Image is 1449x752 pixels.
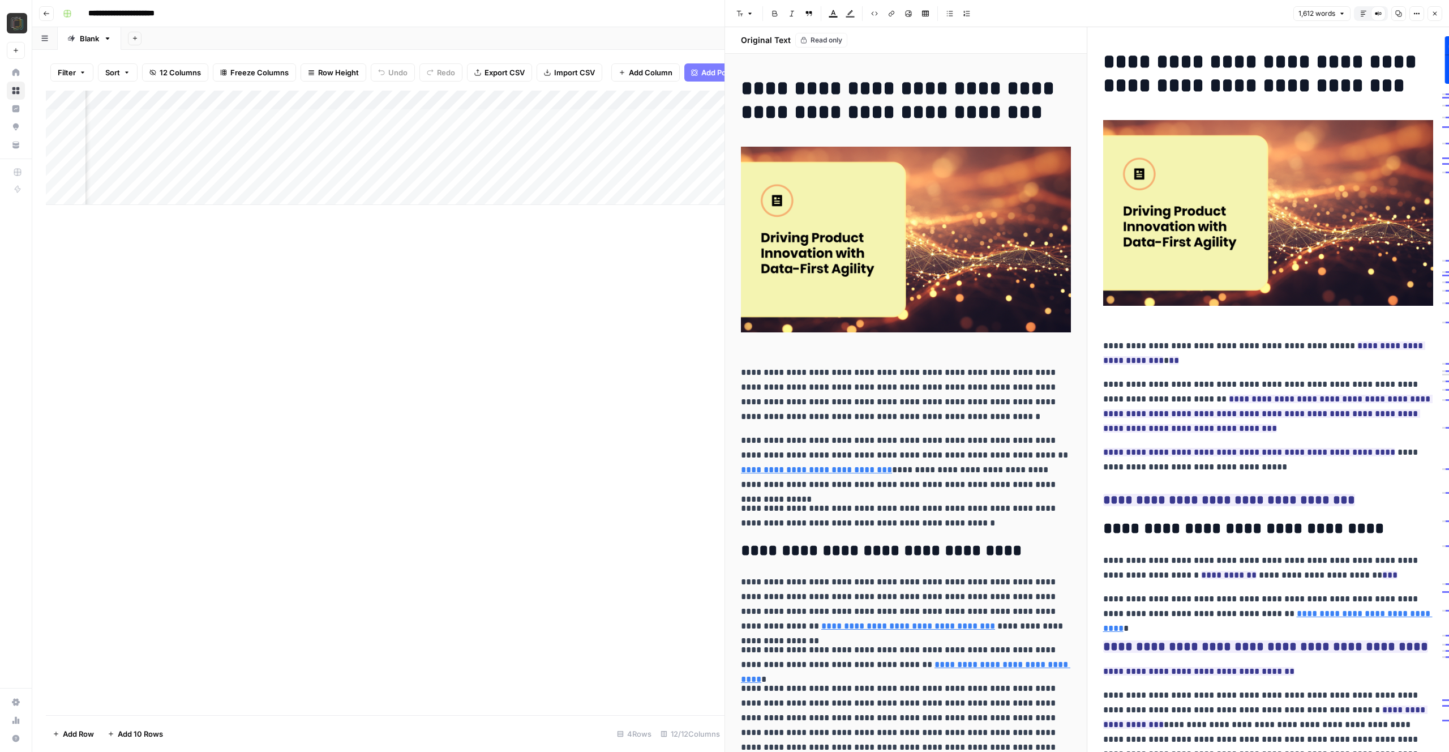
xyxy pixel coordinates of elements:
[467,63,532,82] button: Export CSV
[142,63,208,82] button: 12 Columns
[58,67,76,78] span: Filter
[7,693,25,711] a: Settings
[63,728,94,740] span: Add Row
[301,63,366,82] button: Row Height
[105,67,120,78] span: Sort
[58,27,121,50] a: Blank
[701,67,763,78] span: Add Power Agent
[7,711,25,729] a: Usage
[213,63,296,82] button: Freeze Columns
[537,63,602,82] button: Import CSV
[80,33,99,44] div: Blank
[7,118,25,136] a: Opportunities
[629,67,672,78] span: Add Column
[7,100,25,118] a: Insights
[371,63,415,82] button: Undo
[611,63,680,82] button: Add Column
[230,67,289,78] span: Freeze Columns
[7,13,27,33] img: Harmonya Logo
[101,725,170,743] button: Add 10 Rows
[684,63,770,82] button: Add Power Agent
[160,67,201,78] span: 12 Columns
[437,67,455,78] span: Redo
[485,67,525,78] span: Export CSV
[388,67,408,78] span: Undo
[734,35,791,46] h2: Original Text
[612,725,656,743] div: 4 Rows
[1298,8,1335,19] span: 1,612 words
[98,63,138,82] button: Sort
[318,67,359,78] span: Row Height
[7,63,25,82] a: Home
[811,35,842,45] span: Read only
[554,67,595,78] span: Import CSV
[7,9,25,37] button: Workspace: Harmonya
[1293,6,1351,21] button: 1,612 words
[118,728,163,740] span: Add 10 Rows
[7,729,25,747] button: Help + Support
[419,63,462,82] button: Redo
[7,136,25,154] a: Your Data
[46,725,101,743] button: Add Row
[7,82,25,100] a: Browse
[656,725,724,743] div: 12/12 Columns
[50,63,93,82] button: Filter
